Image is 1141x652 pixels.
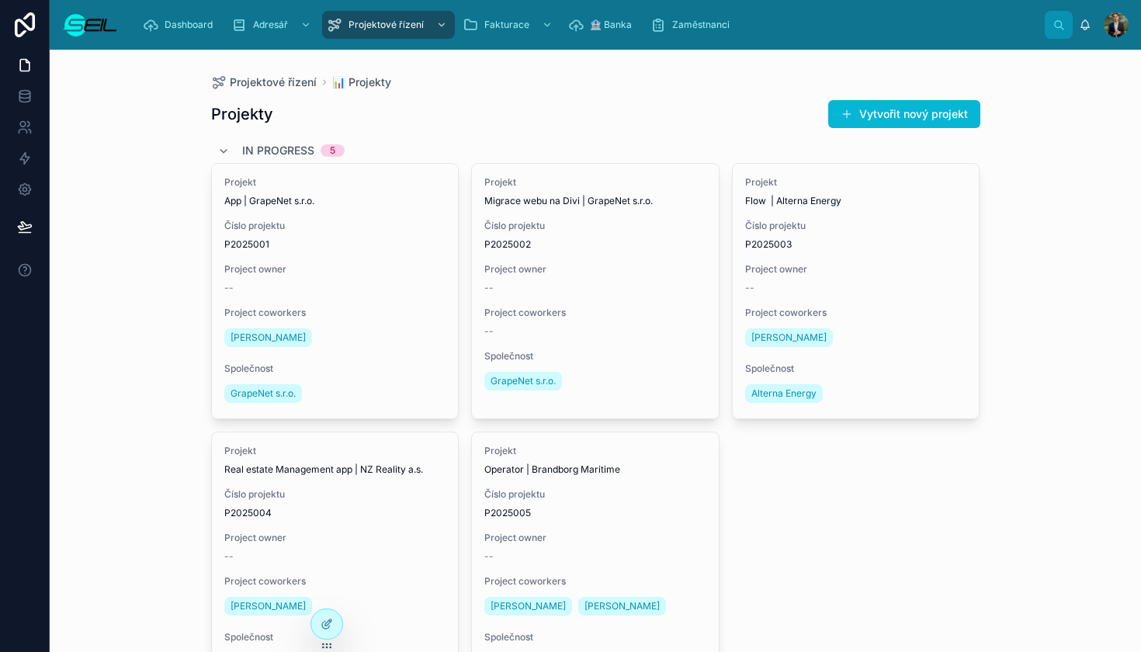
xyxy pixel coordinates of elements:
[211,75,317,90] a: Projektové řízení
[224,488,446,501] span: Číslo projektu
[224,176,446,189] span: Projekt
[564,11,643,39] a: 🏦 Banka
[484,463,706,476] span: Operator | Brandborg Maritime
[732,163,980,419] a: ProjektFlow | Alterna EnergyČíslo projektuP2025003Project owner--Project coworkers[PERSON_NAME]Sp...
[751,387,817,400] span: Alterna Energy
[745,328,833,347] a: [PERSON_NAME]
[484,575,706,588] span: Project coworkers
[224,532,446,544] span: Project owner
[224,597,312,616] a: [PERSON_NAME]
[224,550,234,563] span: --
[224,195,446,207] span: App | GrapeNet s.r.o.
[484,263,706,276] span: Project owner
[62,12,118,37] img: App logo
[484,195,706,207] span: Migrace webu na Divi | GrapeNet s.r.o.
[231,331,306,344] span: [PERSON_NAME]
[224,631,446,643] span: Společnost
[138,11,224,39] a: Dashboard
[646,11,740,39] a: Zaměstnanci
[745,195,967,207] span: Flow | Alterna Energy
[322,11,455,39] a: Projektové řízení
[349,19,424,31] span: Projektové řízení
[224,463,446,476] span: Real estate Management app | NZ Reality a.s.
[242,143,314,158] span: In progress
[745,307,967,319] span: Project coworkers
[130,8,1045,42] div: scrollable content
[484,372,562,390] a: GrapeNet s.r.o.
[211,103,273,125] h1: Projekty
[484,176,706,189] span: Projekt
[745,362,967,375] span: Společnost
[484,307,706,319] span: Project coworkers
[224,362,446,375] span: Společnost
[484,532,706,544] span: Project owner
[165,19,213,31] span: Dashboard
[484,282,494,294] span: --
[745,176,967,189] span: Projekt
[224,307,446,319] span: Project coworkers
[230,75,317,90] span: Projektové řízení
[253,19,288,31] span: Adresář
[224,220,446,232] span: Číslo projektu
[224,575,446,588] span: Project coworkers
[484,19,529,31] span: Fakturace
[584,600,660,612] span: [PERSON_NAME]
[211,163,460,419] a: ProjektApp | GrapeNet s.r.o.Číslo projektuP2025001Project owner--Project coworkers[PERSON_NAME]Sp...
[224,507,446,519] span: P2025004
[484,631,706,643] span: Společnost
[471,163,720,419] a: ProjektMigrace webu na Divi | GrapeNet s.r.o.Číslo projektuP2025002Project owner--Project coworke...
[332,75,391,90] a: 📊 Projekty
[491,375,556,387] span: GrapeNet s.r.o.
[484,325,494,338] span: --
[224,263,446,276] span: Project owner
[484,550,494,563] span: --
[224,384,302,403] a: GrapeNet s.r.o.
[484,220,706,232] span: Číslo projektu
[672,19,730,31] span: Zaměstnanci
[751,331,827,344] span: [PERSON_NAME]
[227,11,319,39] a: Adresář
[484,445,706,457] span: Projekt
[231,387,296,400] span: GrapeNet s.r.o.
[828,100,980,128] button: Vytvořit nový projekt
[484,597,572,616] a: [PERSON_NAME]
[484,488,706,501] span: Číslo projektu
[590,19,632,31] span: 🏦 Banka
[231,600,306,612] span: [PERSON_NAME]
[330,144,335,157] div: 5
[224,445,446,457] span: Projekt
[224,328,312,347] a: [PERSON_NAME]
[745,384,823,403] a: Alterna Energy
[578,597,666,616] a: [PERSON_NAME]
[224,282,234,294] span: --
[491,600,566,612] span: [PERSON_NAME]
[745,282,754,294] span: --
[224,238,446,251] span: P2025001
[458,11,560,39] a: Fakturace
[484,350,706,362] span: Společnost
[484,507,706,519] span: P2025005
[745,263,967,276] span: Project owner
[745,238,967,251] span: P2025003
[745,220,967,232] span: Číslo projektu
[484,238,706,251] span: P2025002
